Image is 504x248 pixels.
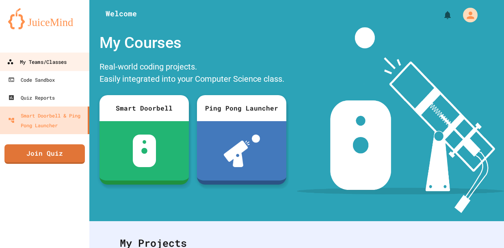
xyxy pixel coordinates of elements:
[428,8,454,22] div: My Notifications
[95,59,290,89] div: Real-world coding projects. Easily integrated into your Computer Science class.
[8,75,55,85] div: Code Sandbox
[8,8,81,29] img: logo-orange.svg
[95,27,290,59] div: My Courses
[8,111,84,130] div: Smart Doorbell & Ping Pong Launcher
[8,93,55,102] div: Quiz Reports
[7,57,67,67] div: My Teams/Classes
[224,135,260,167] img: ppl-with-ball.png
[133,135,156,167] img: sdb-white.svg
[4,144,85,164] a: Join Quiz
[100,95,189,121] div: Smart Doorbell
[454,6,480,24] div: My Account
[197,95,286,121] div: Ping Pong Launcher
